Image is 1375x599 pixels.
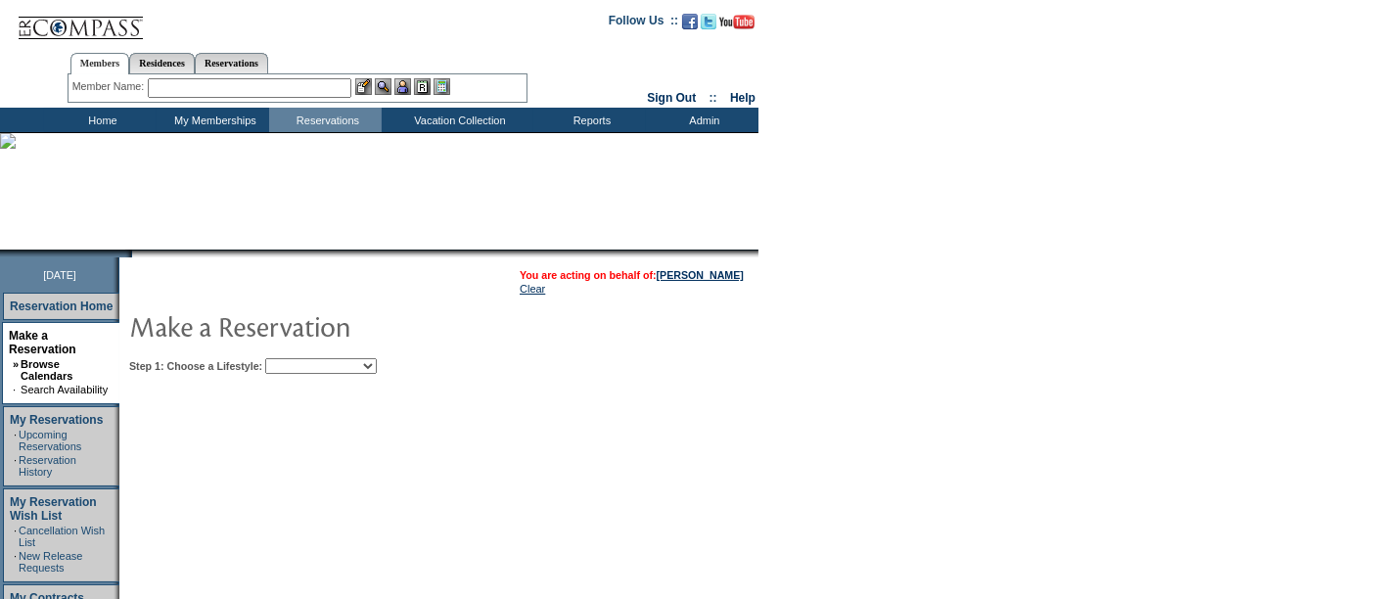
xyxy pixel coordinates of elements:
b: » [13,358,19,370]
a: Make a Reservation [9,329,76,356]
a: Cancellation Wish List [19,525,105,548]
span: [DATE] [43,269,76,281]
img: Become our fan on Facebook [682,14,698,29]
td: · [14,550,17,574]
a: Follow us on Twitter [701,20,716,31]
a: Residences [129,53,195,73]
a: My Reservation Wish List [10,495,97,523]
img: Impersonate [394,78,411,95]
td: · [14,525,17,548]
a: Reservation Home [10,299,113,313]
a: Sign Out [647,91,696,105]
img: b_edit.gif [355,78,372,95]
a: Become our fan on Facebook [682,20,698,31]
img: Follow us on Twitter [701,14,716,29]
img: pgTtlMakeReservation.gif [129,306,521,346]
span: :: [710,91,717,105]
a: Reservation History [19,454,76,478]
a: My Reservations [10,413,103,427]
td: Home [44,108,157,132]
a: Help [730,91,756,105]
a: [PERSON_NAME] [657,269,744,281]
a: Reservations [195,53,268,73]
td: Vacation Collection [382,108,533,132]
td: · [13,384,19,395]
a: Search Availability [21,384,108,395]
a: Upcoming Reservations [19,429,81,452]
td: Follow Us :: [609,12,678,35]
img: promoShadowLeftCorner.gif [125,250,132,257]
a: Browse Calendars [21,358,72,382]
a: Members [70,53,130,74]
a: Clear [520,283,545,295]
img: Reservations [414,78,431,95]
div: Member Name: [72,78,148,95]
img: blank.gif [132,250,134,257]
td: Admin [646,108,758,132]
img: View [375,78,391,95]
td: Reservations [269,108,382,132]
img: b_calculator.gif [434,78,450,95]
td: Reports [533,108,646,132]
td: My Memberships [157,108,269,132]
td: · [14,429,17,452]
b: Step 1: Choose a Lifestyle: [129,360,262,372]
img: Subscribe to our YouTube Channel [719,15,755,29]
span: You are acting on behalf of: [520,269,744,281]
td: · [14,454,17,478]
a: New Release Requests [19,550,82,574]
a: Subscribe to our YouTube Channel [719,20,755,31]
